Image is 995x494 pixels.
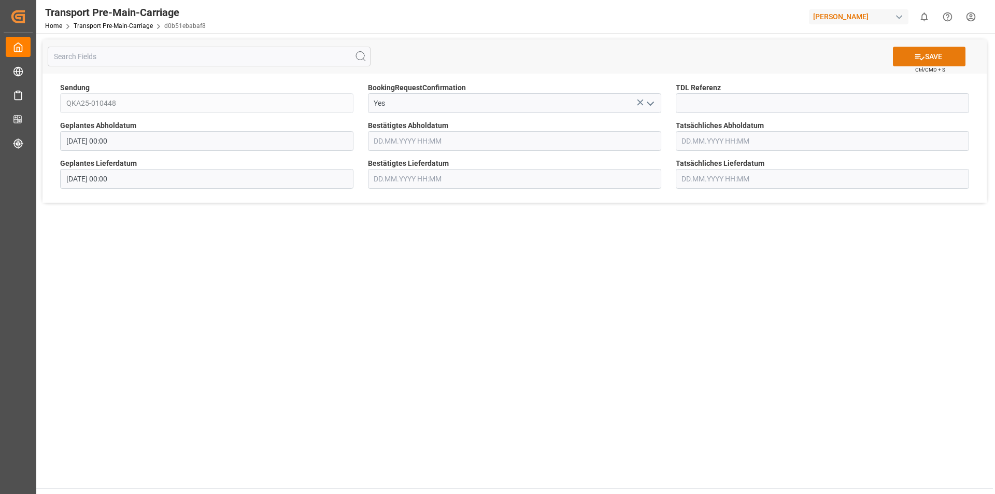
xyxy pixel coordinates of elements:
span: Sendung [60,82,90,93]
span: Bestätigtes Abholdatum [368,120,448,131]
div: [PERSON_NAME] [809,9,908,24]
input: DD.MM.YYYY HH:MM [60,131,353,151]
span: TDL Referenz [676,82,721,93]
span: Tatsächliches Lieferdatum [676,158,764,169]
input: DD.MM.YYYY HH:MM [368,169,661,189]
span: Geplantes Abholdatum [60,120,136,131]
span: Ctrl/CMD + S [915,66,945,74]
input: DD.MM.YYYY HH:MM [676,131,969,151]
input: Search Fields [48,47,371,66]
span: BookingRequestConfirmation [368,82,466,93]
a: Home [45,22,62,30]
button: open menu [642,95,657,111]
span: Bestätigtes Lieferdatum [368,158,449,169]
span: Tatsächliches Abholdatum [676,120,764,131]
a: Transport Pre-Main-Carriage [74,22,153,30]
div: Transport Pre-Main-Carriage [45,5,206,20]
span: Geplantes Lieferdatum [60,158,137,169]
input: DD.MM.YYYY HH:MM [676,169,969,189]
button: show 0 new notifications [913,5,936,29]
button: SAVE [893,47,965,66]
input: DD.MM.YYYY HH:MM [60,169,353,189]
button: [PERSON_NAME] [809,7,913,26]
input: DD.MM.YYYY HH:MM [368,131,661,151]
button: Help Center [936,5,959,29]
